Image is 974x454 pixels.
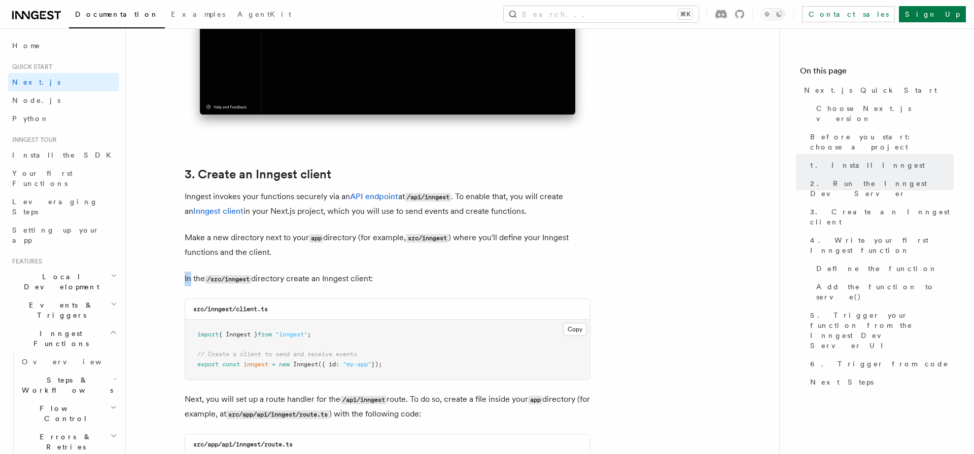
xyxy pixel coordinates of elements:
button: Events & Triggers [8,296,119,324]
a: API endpoint [350,192,398,201]
a: Documentation [69,3,165,28]
a: Python [8,109,119,128]
button: Copy [563,323,587,336]
span: Next.js Quick Start [804,85,937,95]
code: /src/inngest [205,275,251,284]
a: 5. Trigger your function from the Inngest Dev Server UI [806,306,954,355]
a: Sign Up [899,6,966,22]
a: Next.js [8,73,119,91]
span: Events & Triggers [8,300,111,320]
span: inngest [243,361,268,368]
span: Overview [22,358,126,366]
code: src/app/api/inngest/route.ts [226,410,329,419]
span: new [279,361,290,368]
span: : [336,361,339,368]
span: Errors & Retries [18,432,110,452]
code: src/inngest/client.ts [193,306,268,313]
a: 2. Run the Inngest Dev Server [806,174,954,203]
a: Next.js Quick Start [800,81,954,99]
span: Inngest Functions [8,328,110,349]
a: Setting up your app [8,221,119,249]
a: AgentKit [231,3,297,27]
p: Next, you will set up a route handler for the route. To do so, create a file inside your director... [185,392,590,422]
span: Next Steps [810,377,874,387]
span: // Create a client to send and receive events [197,351,357,358]
button: Steps & Workflows [18,371,119,399]
span: ; [307,331,311,338]
span: ({ id [318,361,336,368]
span: Local Development [8,272,111,292]
span: 6. Trigger from code [810,359,949,369]
a: Inngest client [193,206,243,216]
kbd: ⌘K [678,9,692,19]
span: Next.js [12,78,60,86]
span: AgentKit [237,10,291,18]
code: /api/inngest [340,396,387,404]
a: Home [8,36,119,55]
a: Choose Next.js version [812,99,954,128]
a: 3. Create an Inngest client [185,167,331,181]
p: Make a new directory next to your directory (for example, ) where you'll define your Inngest func... [185,231,590,259]
code: src/app/api/inngest/route.ts [193,441,293,448]
span: Examples [171,10,225,18]
code: /api/inngest [405,193,451,202]
span: Add the function to serve() [816,282,954,302]
span: Steps & Workflows [18,375,113,395]
span: Documentation [75,10,159,18]
span: Inngest tour [8,136,57,144]
a: Add the function to serve() [812,278,954,306]
a: Before you start: choose a project [806,128,954,156]
span: Setting up your app [12,226,99,244]
a: Overview [18,353,119,371]
span: const [222,361,240,368]
a: Install the SDK [8,146,119,164]
code: src/inngest [406,234,448,243]
button: Flow Control [18,399,119,428]
a: 4. Write your first Inngest function [806,231,954,259]
h4: On this page [800,65,954,81]
span: import [197,331,219,338]
span: 4. Write your first Inngest function [810,235,954,255]
span: Your first Functions [12,169,73,187]
span: Define the function [816,263,937,274]
a: Examples [165,3,231,27]
span: export [197,361,219,368]
a: Contact sales [802,6,895,22]
span: 2. Run the Inngest Dev Server [810,178,954,199]
span: Before you start: choose a project [810,132,954,152]
p: Inngest invokes your functions securely via an at . To enable that, you will create an in your Ne... [185,190,590,218]
span: { Inngest } [219,331,258,338]
button: Toggle dark mode [761,8,785,20]
a: 3. Create an Inngest client [806,203,954,231]
span: Quick start [8,63,52,71]
button: Local Development [8,268,119,296]
span: "my-app" [343,361,371,368]
span: Leveraging Steps [12,198,98,216]
button: Inngest Functions [8,324,119,353]
span: Python [12,115,49,123]
span: 3. Create an Inngest client [810,207,954,227]
a: Your first Functions [8,164,119,193]
span: Install the SDK [12,151,117,159]
span: Flow Control [18,403,110,424]
a: Next Steps [806,373,954,391]
span: from [258,331,272,338]
a: 1. Install Inngest [806,156,954,174]
span: = [272,361,275,368]
span: Choose Next.js version [816,103,954,124]
span: Features [8,257,42,266]
code: app [528,396,542,404]
a: Leveraging Steps [8,193,119,221]
span: 5. Trigger your function from the Inngest Dev Server UI [810,310,954,351]
a: 6. Trigger from code [806,355,954,373]
code: app [309,234,323,243]
span: 1. Install Inngest [810,160,925,170]
span: }); [371,361,382,368]
span: Home [12,41,41,51]
span: Inngest [293,361,318,368]
p: In the directory create an Inngest client: [185,272,590,286]
a: Node.js [8,91,119,109]
a: Define the function [812,259,954,278]
span: "inngest" [275,331,307,338]
button: Search...⌘K [504,6,699,22]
